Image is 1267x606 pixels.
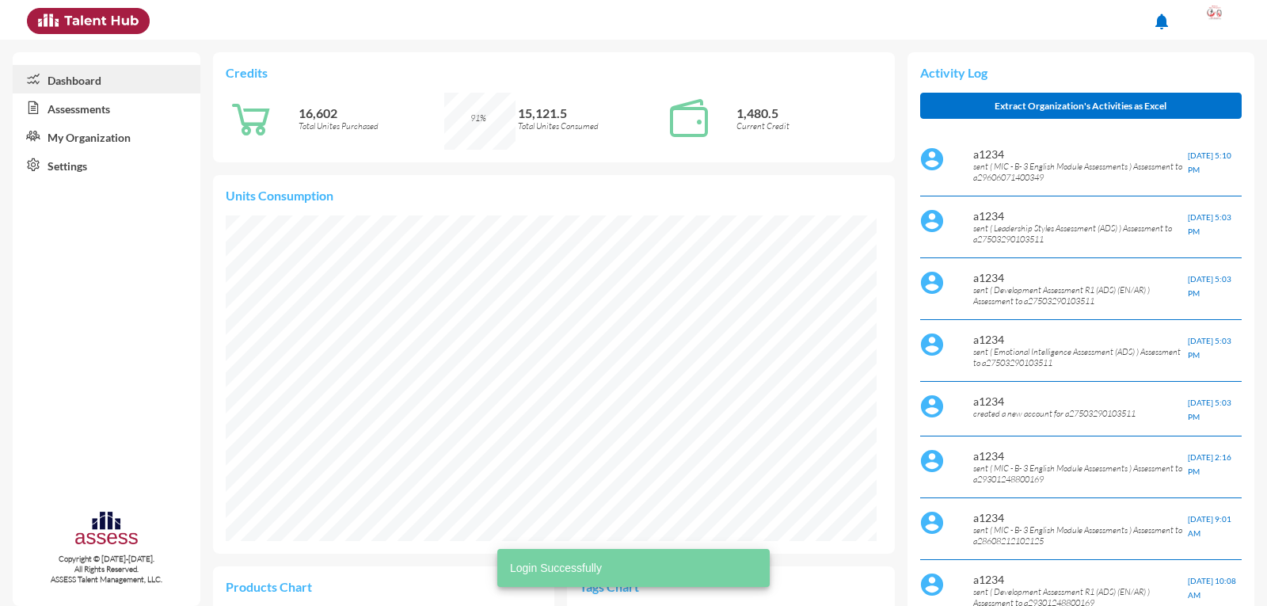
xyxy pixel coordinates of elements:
[736,120,882,131] p: Current Credit
[920,394,944,418] img: default%20profile%20image.svg
[920,573,944,596] img: default%20profile%20image.svg
[299,105,444,120] p: 16,602
[920,271,944,295] img: default%20profile%20image.svg
[226,65,881,80] p: Credits
[973,223,1188,245] p: sent ( Leadership Styles Assessment (ADS) ) Assessment to a27503290103511
[920,449,944,473] img: default%20profile%20image.svg
[299,120,444,131] p: Total Unites Purchased
[973,147,1188,161] p: a1234
[973,161,1188,183] p: sent ( MIC - B- 3 English Module Assessments ) Assessment to a29606071400349
[973,333,1188,346] p: a1234
[973,449,1188,463] p: a1234
[973,524,1188,547] p: sent ( MIC - B- 3 English Module Assessments ) Assessment to a28608212102125
[736,105,882,120] p: 1,480.5
[973,463,1188,485] p: sent ( MIC - B- 3 English Module Assessments ) Assessment to a29301248800169
[1188,212,1231,236] span: [DATE] 5:03 PM
[470,112,486,124] span: 91%
[973,573,1188,586] p: a1234
[920,65,1242,80] p: Activity Log
[920,333,944,356] img: default%20profile%20image.svg
[13,65,200,93] a: Dashboard
[1188,274,1231,298] span: [DATE] 5:03 PM
[226,188,881,203] p: Units Consumption
[920,511,944,535] img: default%20profile%20image.svg
[973,346,1188,368] p: sent ( Emotional Intelligence Assessment (ADS) ) Assessment to a27503290103511
[973,394,1188,408] p: a1234
[1152,12,1171,31] mat-icon: notifications
[1188,576,1236,600] span: [DATE] 10:08 AM
[226,579,383,594] p: Products Chart
[518,120,664,131] p: Total Unites Consumed
[920,147,944,171] img: default%20profile%20image.svg
[1188,452,1231,476] span: [DATE] 2:16 PM
[13,151,200,179] a: Settings
[1188,151,1231,174] span: [DATE] 5:10 PM
[13,122,200,151] a: My Organization
[973,209,1188,223] p: a1234
[510,560,602,576] span: Login Successfully
[973,511,1188,524] p: a1234
[920,93,1242,119] button: Extract Organization's Activities as Excel
[74,509,139,551] img: assesscompany-logo.png
[1188,336,1231,360] span: [DATE] 5:03 PM
[13,93,200,122] a: Assessments
[920,209,944,233] img: default%20profile%20image.svg
[13,554,200,585] p: Copyright © [DATE]-[DATE]. All Rights Reserved. ASSESS Talent Management, LLC.
[518,105,664,120] p: 15,121.5
[973,284,1188,307] p: sent ( Development Assessment R1 (ADS) (EN/AR) ) Assessment to a27503290103511
[973,408,1188,419] p: created a new account for a27503290103511
[1188,514,1231,538] span: [DATE] 9:01 AM
[1188,398,1231,421] span: [DATE] 5:03 PM
[973,271,1188,284] p: a1234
